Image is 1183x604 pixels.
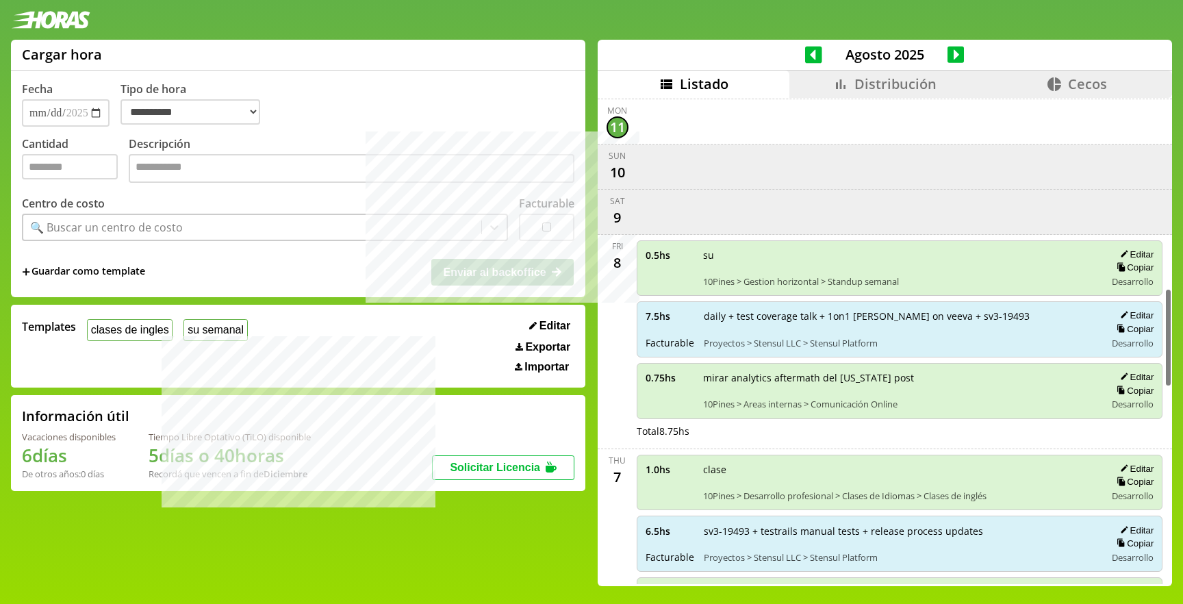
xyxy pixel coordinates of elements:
[22,319,76,334] span: Templates
[1112,490,1154,502] span: Desarrollo
[22,196,105,211] label: Centro de costo
[704,337,1097,349] span: Proyectos > Stensul LLC > Stensul Platform
[1116,371,1154,383] button: Editar
[1112,398,1154,410] span: Desarrollo
[637,425,1163,438] div: Total 8.75 hs
[539,320,570,332] span: Editar
[1112,385,1154,397] button: Copiar
[22,136,129,186] label: Cantidad
[22,468,116,480] div: De otros años: 0 días
[1116,310,1154,321] button: Editar
[646,249,694,262] span: 0.5 hs
[511,340,574,354] button: Exportar
[11,11,90,29] img: logotipo
[704,551,1097,564] span: Proyectos > Stensul LLC > Stensul Platform
[607,466,628,488] div: 7
[607,105,627,116] div: Mon
[607,252,628,274] div: 8
[22,431,116,443] div: Vacaciones disponibles
[183,319,247,340] button: su semanal
[1112,538,1154,549] button: Copiar
[1112,476,1154,488] button: Copiar
[120,81,271,127] label: Tipo de hora
[703,398,1097,410] span: 10Pines > Areas internas > Comunicación Online
[22,407,129,425] h2: Información útil
[612,240,623,252] div: Fri
[822,45,947,64] span: Agosto 2025
[22,81,53,97] label: Fecha
[22,154,118,179] input: Cantidad
[525,319,574,333] button: Editar
[264,468,307,480] b: Diciembre
[22,443,116,468] h1: 6 días
[646,525,694,538] span: 6.5 hs
[30,220,183,235] div: 🔍 Buscar un centro de costo
[129,136,574,186] label: Descripción
[610,195,625,207] div: Sat
[1116,249,1154,260] button: Editar
[607,116,628,138] div: 11
[703,463,1097,476] span: clase
[646,310,694,323] span: 7.5 hs
[22,264,145,279] span: +Guardar como template
[703,371,1097,384] span: mirar analytics aftermath del [US_STATE] post
[1116,525,1154,536] button: Editar
[1116,463,1154,475] button: Editar
[519,196,574,211] label: Facturable
[450,462,540,473] span: Solicitar Licencia
[1068,75,1107,93] span: Cecos
[607,207,628,229] div: 9
[703,275,1097,288] span: 10Pines > Gestion horizontal > Standup semanal
[1112,275,1154,288] span: Desarrollo
[129,154,574,183] textarea: Descripción
[1112,337,1154,349] span: Desarrollo
[149,443,311,468] h1: 5 días o 40 horas
[609,150,626,162] div: Sun
[432,455,574,480] button: Solicitar Licencia
[704,310,1097,323] span: daily + test coverage talk + 1on1 [PERSON_NAME] on veeva + sv3-19493
[1112,551,1154,564] span: Desarrollo
[607,162,628,184] div: 10
[854,75,937,93] span: Distribución
[646,371,694,384] span: 0.75 hs
[646,463,694,476] span: 1.0 hs
[1112,262,1154,273] button: Copiar
[646,551,694,564] span: Facturable
[524,361,569,373] span: Importar
[525,341,570,353] span: Exportar
[704,525,1097,538] span: sv3-19493 + testrails manual tests + release process updates
[680,75,728,93] span: Listado
[609,455,626,466] div: Thu
[22,45,102,64] h1: Cargar hora
[646,336,694,349] span: Facturable
[22,264,30,279] span: +
[703,249,1097,262] span: su
[1112,323,1154,335] button: Copiar
[149,468,311,480] div: Recordá que vencen a fin de
[87,319,173,340] button: clases de ingles
[120,99,260,125] select: Tipo de hora
[149,431,311,443] div: Tiempo Libre Optativo (TiLO) disponible
[703,490,1097,502] span: 10Pines > Desarrollo profesional > Clases de Idiomas > Clases de inglés
[598,98,1172,584] div: scrollable content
